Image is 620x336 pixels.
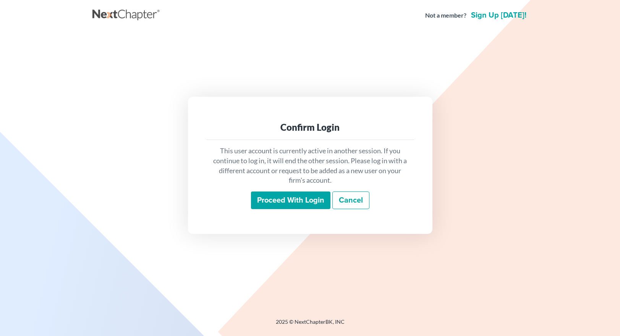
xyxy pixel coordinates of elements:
[92,318,528,332] div: 2025 © NextChapterBK, INC
[251,192,330,209] input: Proceed with login
[332,192,369,209] a: Cancel
[425,11,466,20] strong: Not a member?
[212,121,408,133] div: Confirm Login
[469,11,528,19] a: Sign up [DATE]!
[212,146,408,185] p: This user account is currently active in another session. If you continue to log in, it will end ...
